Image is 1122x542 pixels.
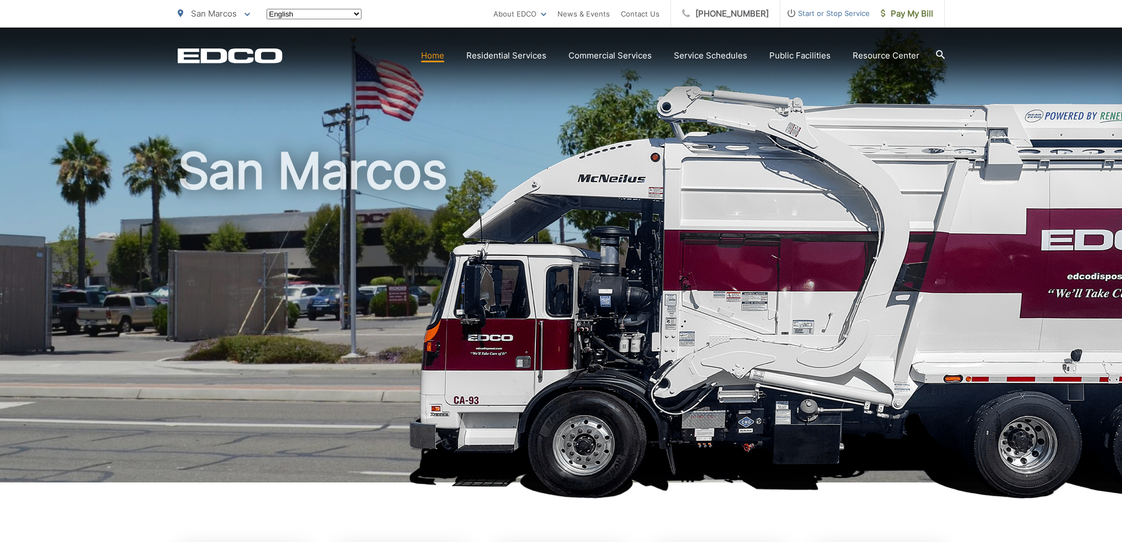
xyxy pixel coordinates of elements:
a: Service Schedules [674,49,747,62]
a: Resource Center [853,49,919,62]
a: About EDCO [493,7,546,20]
a: Home [421,49,444,62]
span: San Marcos [191,8,237,19]
a: Contact Us [621,7,660,20]
a: News & Events [557,7,610,20]
a: Residential Services [466,49,546,62]
a: Public Facilities [769,49,831,62]
a: EDCD logo. Return to the homepage. [178,48,283,63]
a: Commercial Services [568,49,652,62]
select: Select a language [267,9,361,19]
span: Pay My Bill [881,7,933,20]
h1: San Marcos [178,143,945,492]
